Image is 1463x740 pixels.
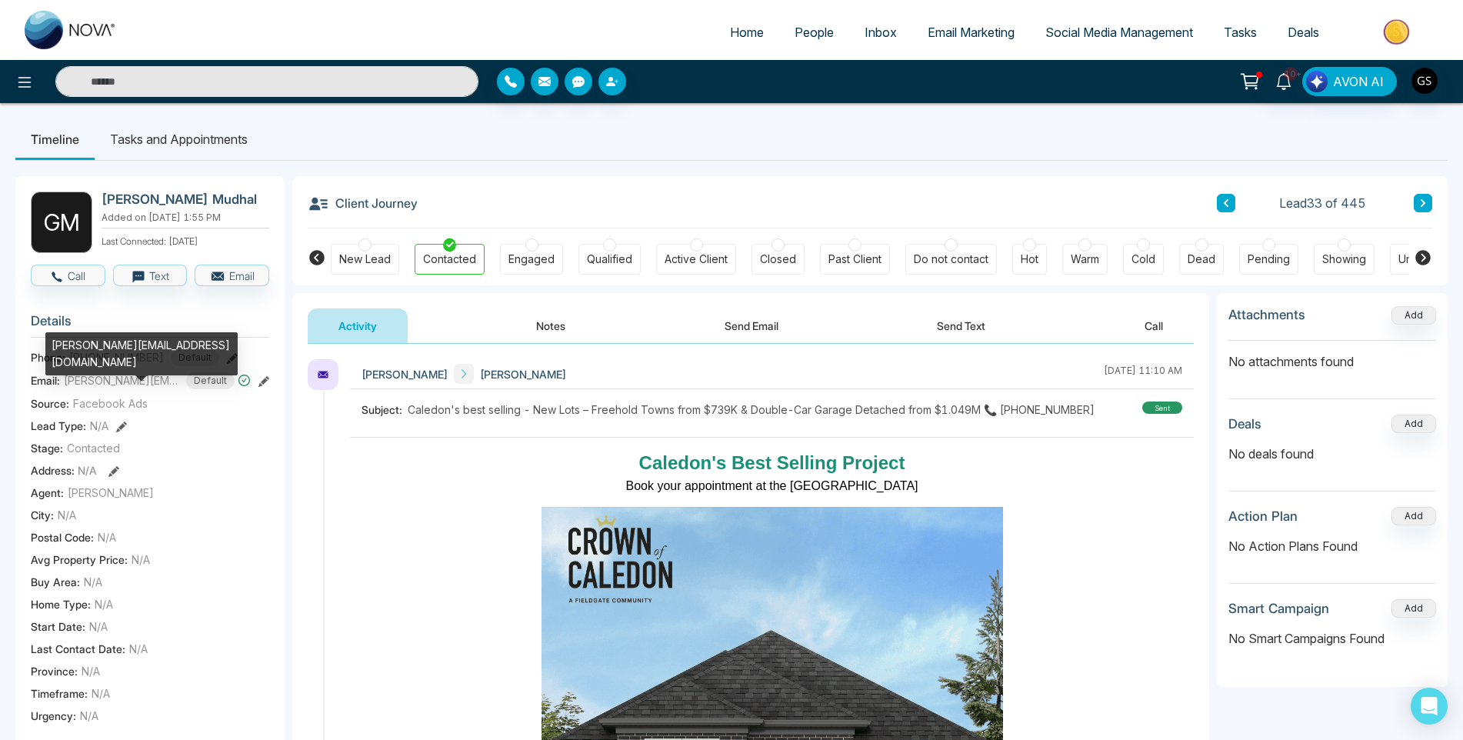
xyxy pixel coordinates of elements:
span: Source: [31,395,69,412]
a: Home [715,18,779,47]
span: [PERSON_NAME] [362,366,448,382]
div: Dead [1188,252,1215,267]
span: Caledon's best selling - New Lots – Freehold Towns from $739K & Double-Car Garage Detached from $... [408,402,1095,418]
span: Home Type : [31,596,91,612]
span: Stage: [31,440,63,456]
span: Avg Property Price : [31,552,128,568]
span: Start Date : [31,618,85,635]
h3: Details [31,313,269,337]
span: Email: [31,372,60,388]
span: Lead Type: [31,418,86,434]
span: Email Marketing [928,25,1015,40]
div: Unspecified [1398,252,1460,267]
span: Agent: [31,485,64,501]
button: Call [1114,308,1194,343]
button: Activity [308,308,408,343]
span: People [795,25,834,40]
button: Send Email [694,308,809,343]
div: [PERSON_NAME][EMAIL_ADDRESS][DOMAIN_NAME] [45,332,238,375]
h3: Smart Campaign [1228,601,1329,616]
div: Engaged [508,252,555,267]
span: AVON AI [1333,72,1384,91]
span: Add [1391,308,1436,321]
span: Contacted [67,440,120,456]
span: [PERSON_NAME] [480,366,566,382]
span: N/A [82,663,100,679]
div: Active Client [665,252,728,267]
a: Deals [1272,18,1335,47]
h3: Action Plan [1228,508,1298,524]
span: N/A [129,641,148,657]
span: N/A [80,708,98,724]
div: sent [1142,402,1182,414]
div: Qualified [587,252,632,267]
img: Market-place.gif [1342,15,1454,49]
span: N/A [92,685,110,702]
span: Last Contact Date : [31,641,125,657]
img: Nova CRM Logo [25,11,117,49]
p: No Action Plans Found [1228,537,1436,555]
a: Tasks [1208,18,1272,47]
span: City : [31,507,54,523]
img: Lead Flow [1306,71,1328,92]
span: Home [730,25,764,40]
span: N/A [132,552,150,568]
span: Facebook Ads [73,395,148,412]
div: G M [31,192,92,253]
button: Add [1391,306,1436,325]
h3: Deals [1228,416,1261,432]
span: Postal Code : [31,529,94,545]
span: N/A [98,529,116,545]
div: Open Intercom Messenger [1411,688,1448,725]
p: Added on [DATE] 1:55 PM [102,211,269,225]
a: People [779,18,849,47]
div: [DATE] 11:10 AM [1104,364,1182,384]
li: Tasks and Appointments [95,118,263,160]
div: Pending [1248,252,1290,267]
span: Inbox [865,25,897,40]
div: Showing [1322,252,1366,267]
span: Phone: [31,349,65,365]
span: N/A [90,418,108,434]
p: No attachments found [1228,341,1436,371]
img: User Avatar [1411,68,1438,94]
span: Lead 33 of 445 [1279,194,1366,212]
div: Past Client [828,252,881,267]
p: Last Connected: [DATE] [102,232,269,248]
span: N/A [84,574,102,590]
button: Send Text [906,308,1016,343]
span: Province : [31,663,78,679]
a: 10+ [1265,67,1302,94]
span: Tasks [1224,25,1257,40]
h2: [PERSON_NAME] Mudhal [102,192,263,207]
li: Timeline [15,118,95,160]
div: Cold [1131,252,1155,267]
button: Notes [505,308,596,343]
div: Hot [1021,252,1038,267]
p: No Smart Campaigns Found [1228,629,1436,648]
span: N/A [58,507,76,523]
div: Do not contact [914,252,988,267]
span: Timeframe : [31,685,88,702]
div: Contacted [423,252,476,267]
span: Deals [1288,25,1319,40]
a: Inbox [849,18,912,47]
span: Subject: [362,402,408,418]
div: Closed [760,252,796,267]
a: Social Media Management [1030,18,1208,47]
span: N/A [89,618,108,635]
span: Social Media Management [1045,25,1193,40]
div: New Lead [339,252,391,267]
button: Call [31,265,105,286]
span: Urgency : [31,708,76,724]
a: Email Marketing [912,18,1030,47]
button: Add [1391,415,1436,433]
span: N/A [78,464,97,477]
h3: Client Journey [308,192,418,215]
button: Add [1391,599,1436,618]
span: [PERSON_NAME] [68,485,154,501]
button: Email [195,265,269,286]
span: N/A [95,596,113,612]
div: Warm [1071,252,1099,267]
button: AVON AI [1302,67,1397,96]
